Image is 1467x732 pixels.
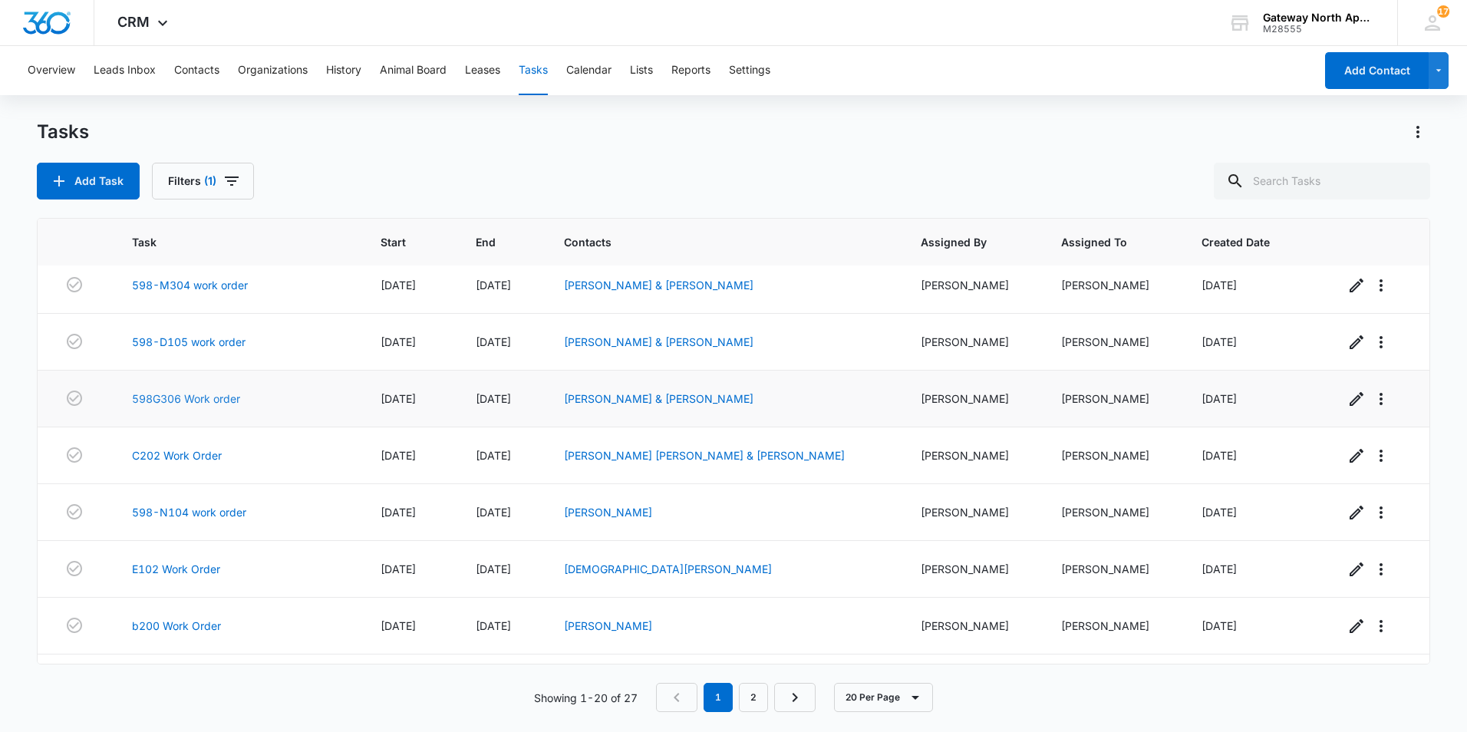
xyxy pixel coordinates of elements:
span: Assigned By [921,234,1002,250]
div: [PERSON_NAME] [921,277,1024,293]
span: CRM [117,14,150,30]
span: [DATE] [476,335,511,348]
a: 598-N104 work order [132,504,246,520]
button: Leases [465,46,500,95]
span: [DATE] [1202,506,1237,519]
a: C202 Work Order [132,447,222,463]
span: [DATE] [476,562,511,575]
div: [PERSON_NAME] [1061,618,1165,634]
span: [DATE] [381,392,416,405]
span: [DATE] [381,335,416,348]
a: [PERSON_NAME] & [PERSON_NAME] [564,392,753,405]
a: [PERSON_NAME] & [PERSON_NAME] [564,279,753,292]
a: Next Page [774,683,816,712]
div: [PERSON_NAME] [1061,504,1165,520]
a: [PERSON_NAME] & [PERSON_NAME] [564,335,753,348]
div: [PERSON_NAME] [1061,391,1165,407]
span: Assigned To [1061,234,1142,250]
div: [PERSON_NAME] [921,334,1024,350]
div: [PERSON_NAME] [921,618,1024,634]
a: [PERSON_NAME] [564,506,652,519]
button: Filters(1) [152,163,254,199]
span: [DATE] [381,619,416,632]
a: Page 2 [739,683,768,712]
span: [DATE] [1202,392,1237,405]
div: [PERSON_NAME] [921,447,1024,463]
div: [PERSON_NAME] [921,504,1024,520]
nav: Pagination [656,683,816,712]
a: [PERSON_NAME] [PERSON_NAME] & [PERSON_NAME] [564,449,845,462]
span: End [476,234,506,250]
a: [DEMOGRAPHIC_DATA][PERSON_NAME] [564,562,772,575]
button: 20 Per Page [834,683,933,712]
button: Animal Board [380,46,447,95]
button: Settings [729,46,770,95]
div: notifications count [1437,5,1449,18]
div: [PERSON_NAME] [921,391,1024,407]
span: [DATE] [476,449,511,462]
button: Lists [630,46,653,95]
span: [DATE] [1202,335,1237,348]
button: Calendar [566,46,612,95]
span: [DATE] [381,279,416,292]
span: 17 [1437,5,1449,18]
div: account name [1263,12,1375,24]
button: Overview [28,46,75,95]
h1: Tasks [37,120,89,143]
a: [PERSON_NAME] [564,619,652,632]
button: Contacts [174,46,219,95]
span: [DATE] [476,392,511,405]
span: [DATE] [1202,279,1237,292]
em: 1 [704,683,733,712]
button: Reports [671,46,710,95]
span: [DATE] [381,562,416,575]
button: Leads Inbox [94,46,156,95]
span: [DATE] [381,449,416,462]
span: [DATE] [476,279,511,292]
span: [DATE] [1202,619,1237,632]
input: Search Tasks [1214,163,1430,199]
span: [DATE] [1202,449,1237,462]
a: 598-M304 work order [132,277,248,293]
span: [DATE] [1202,562,1237,575]
div: [PERSON_NAME] [1061,334,1165,350]
div: [PERSON_NAME] [921,561,1024,577]
p: Showing 1-20 of 27 [534,690,638,706]
div: account id [1263,24,1375,35]
button: Add Contact [1325,52,1429,89]
button: Actions [1406,120,1430,144]
button: History [326,46,361,95]
button: Add Task [37,163,140,199]
button: Tasks [519,46,548,95]
a: E102 Work Order [132,561,220,577]
a: b200 Work Order [132,618,221,634]
div: [PERSON_NAME] [1061,561,1165,577]
div: [PERSON_NAME] [1061,447,1165,463]
span: Contacts [564,234,862,250]
span: Created Date [1202,234,1285,250]
span: [DATE] [381,506,416,519]
span: [DATE] [476,619,511,632]
a: 598G306 Work order [132,391,240,407]
a: 598-D105 work order [132,334,246,350]
span: (1) [204,176,216,186]
button: Organizations [238,46,308,95]
div: [PERSON_NAME] [1061,277,1165,293]
span: Task [132,234,321,250]
span: [DATE] [476,506,511,519]
span: Start [381,234,417,250]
